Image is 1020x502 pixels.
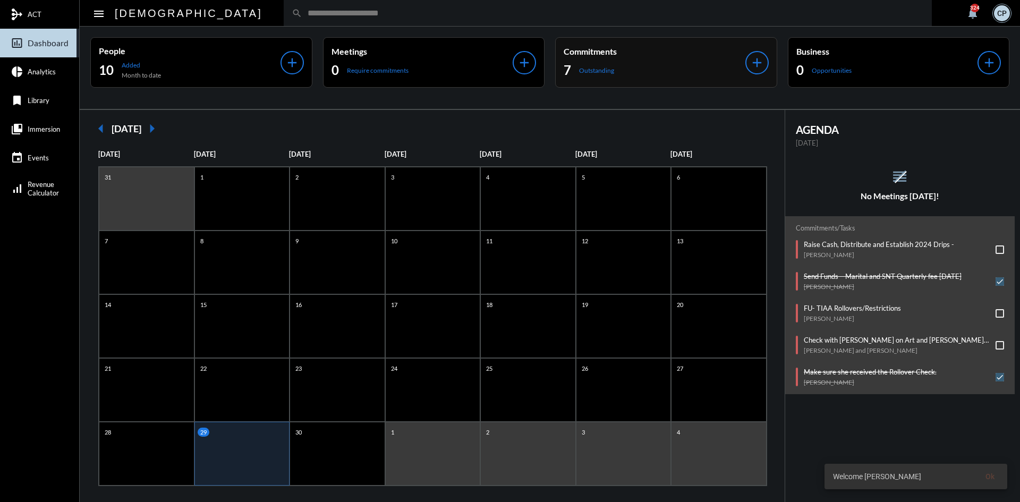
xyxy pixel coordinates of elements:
p: 9 [293,236,301,245]
p: 19 [579,300,591,309]
button: Ok [977,467,1003,486]
p: 21 [102,364,114,373]
mat-icon: add [750,55,764,70]
mat-icon: arrow_right [141,118,163,139]
p: [PERSON_NAME] [804,283,962,291]
span: Dashboard [28,38,69,48]
p: 4 [483,173,492,182]
p: [DATE] [670,150,766,158]
p: Outstanding [579,66,614,74]
p: Business [796,46,978,56]
p: 24 [388,364,400,373]
p: [DATE] [385,150,480,158]
p: [DATE] [575,150,671,158]
p: 31 [102,173,114,182]
h2: AGENDA [796,123,1005,136]
p: 17 [388,300,400,309]
p: Month to date [122,71,161,79]
h5: No Meetings [DATE]! [785,191,1015,201]
p: Raise Cash, Distribute and Establish 2024 Drips - [804,240,954,249]
p: 6 [674,173,683,182]
p: 8 [198,236,206,245]
p: 16 [293,300,304,309]
mat-icon: bookmark [11,94,23,107]
mat-icon: event [11,151,23,164]
mat-icon: insert_chart_outlined [11,37,23,49]
p: 5 [579,173,588,182]
p: 3 [579,428,588,437]
p: [DATE] [480,150,575,158]
p: [PERSON_NAME] [804,251,954,259]
span: Revenue Calculator [28,180,59,197]
p: [DATE] [289,150,385,158]
p: Make sure she received the Rollover Check. [804,368,937,376]
p: [DATE] [796,139,1005,147]
h2: [DEMOGRAPHIC_DATA] [115,5,262,22]
h2: [DATE] [112,123,141,134]
span: Immersion [28,125,60,133]
span: Welcome [PERSON_NAME] [833,471,921,482]
h2: Commitments/Tasks [796,224,1005,232]
span: Events [28,154,49,162]
p: [PERSON_NAME] [804,378,937,386]
p: 28 [102,428,114,437]
p: 10 [388,236,400,245]
p: Added [122,61,161,69]
p: Send Funds --Marital and SNT Quarterly fee [DATE] [804,272,962,280]
p: 1 [198,173,206,182]
mat-icon: collections_bookmark [11,123,23,135]
p: 11 [483,236,495,245]
div: 324 [971,4,979,12]
mat-icon: arrow_left [90,118,112,139]
mat-icon: reorder [891,168,908,185]
mat-icon: search [292,8,302,19]
p: Commitments [564,46,745,56]
p: Opportunities [812,66,852,74]
p: 4 [674,428,683,437]
p: 22 [198,364,209,373]
mat-icon: Side nav toggle icon [92,7,105,20]
p: 2 [293,173,301,182]
mat-icon: signal_cellular_alt [11,182,23,195]
p: 14 [102,300,114,309]
h2: 10 [99,62,114,79]
p: 1 [388,428,397,437]
mat-icon: add [982,55,997,70]
p: Require commitments [347,66,409,74]
p: [PERSON_NAME] [804,314,901,322]
span: Library [28,96,49,105]
mat-icon: add [517,55,532,70]
p: 26 [579,364,591,373]
p: 13 [674,236,686,245]
h2: 7 [564,62,571,79]
p: FU- TIAA Rollovers/Restrictions [804,304,901,312]
p: 27 [674,364,686,373]
p: 3 [388,173,397,182]
div: CP [994,5,1010,21]
mat-icon: notifications [966,7,979,20]
p: Meetings [331,46,513,56]
span: ACT [28,10,41,19]
p: 23 [293,364,304,373]
p: 18 [483,300,495,309]
p: People [99,46,280,56]
p: 25 [483,364,495,373]
mat-icon: pie_chart [11,65,23,78]
p: [DATE] [194,150,290,158]
p: 7 [102,236,110,245]
mat-icon: add [285,55,300,70]
p: 15 [198,300,209,309]
p: 12 [579,236,591,245]
p: Check with [PERSON_NAME] on Art and [PERSON_NAME] quarterly fund. Where the funds are coming from? [804,336,991,344]
button: Toggle sidenav [88,3,109,24]
p: 20 [674,300,686,309]
h2: 0 [796,62,804,79]
p: [PERSON_NAME] and [PERSON_NAME] [804,346,991,354]
span: Ok [985,472,994,481]
h2: 0 [331,62,339,79]
span: Analytics [28,67,56,76]
p: 2 [483,428,492,437]
mat-icon: mediation [11,8,23,21]
p: [DATE] [98,150,194,158]
p: 30 [293,428,304,437]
